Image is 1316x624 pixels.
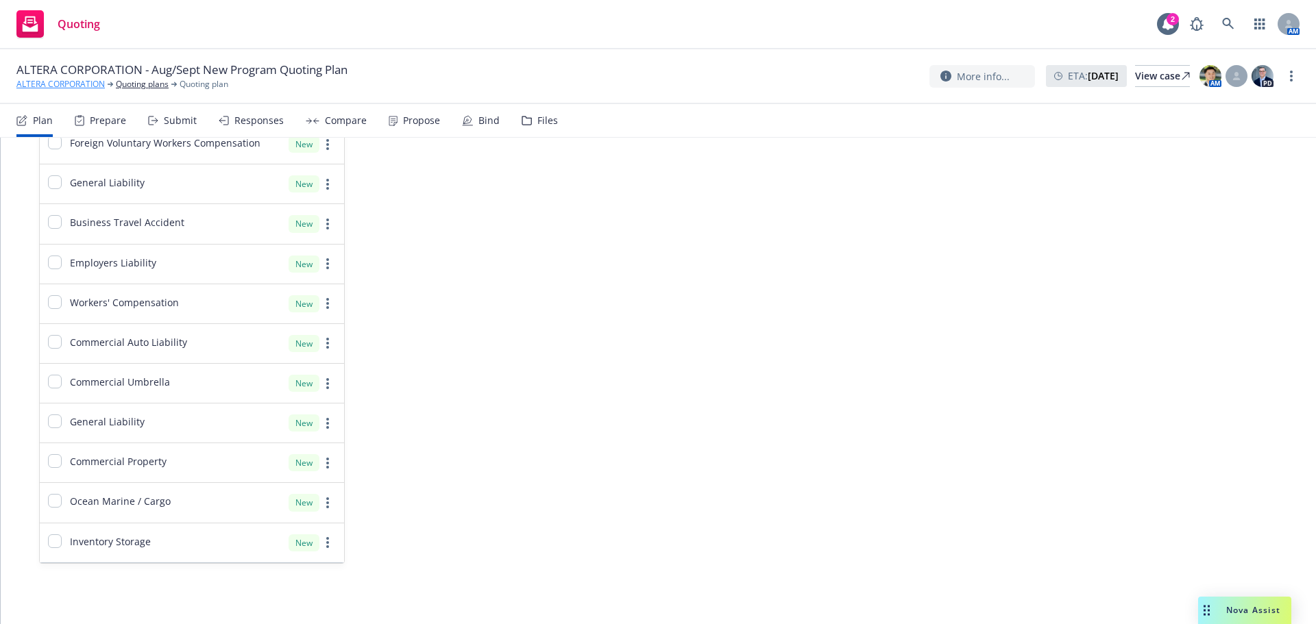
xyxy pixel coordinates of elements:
[319,415,336,432] a: more
[33,115,53,126] div: Plan
[70,215,184,229] span: Business Travel Accident
[319,255,336,272] a: more
[319,534,336,551] a: more
[70,136,260,150] span: Foreign Voluntary Workers Compensation
[319,295,336,312] a: more
[70,255,156,270] span: Employers Liability
[1198,597,1291,624] button: Nova Assist
[319,335,336,351] a: more
[403,115,440,126] div: Propose
[289,454,319,471] div: New
[1215,10,1242,38] a: Search
[319,495,336,511] a: more
[319,176,336,192] a: more
[289,295,319,312] div: New
[289,335,319,352] div: New
[1246,10,1274,38] a: Switch app
[70,534,151,549] span: Inventory Storage
[289,494,319,511] div: New
[289,215,319,232] div: New
[289,136,319,153] div: New
[325,115,367,126] div: Compare
[16,62,348,78] span: ALTERA CORPORATION - Aug/Sept New Program Quoting Plan
[929,65,1035,88] button: More info...
[1167,13,1179,25] div: 2
[957,69,1010,84] span: More info...
[180,78,228,90] span: Quoting plan
[1135,65,1190,87] a: View case
[289,255,319,273] div: New
[70,375,170,389] span: Commercial Umbrella
[11,5,106,43] a: Quoting
[319,455,336,471] a: more
[70,295,179,310] span: Workers' Compensation
[1252,65,1274,87] img: photo
[289,414,319,432] div: New
[16,78,105,90] a: ALTERA CORPORATION
[58,18,100,29] span: Quoting
[1088,69,1119,82] strong: [DATE]
[289,375,319,392] div: New
[70,414,145,429] span: General Liability
[1283,68,1300,84] a: more
[70,335,187,349] span: Commercial Auto Liability
[1183,10,1210,38] a: Report a Bug
[1068,68,1119,83] span: ETA :
[478,115,500,126] div: Bind
[1135,66,1190,86] div: View case
[116,78,169,90] a: Quoting plans
[90,115,126,126] div: Prepare
[289,534,319,551] div: New
[70,494,171,508] span: Ocean Marine / Cargo
[164,115,197,126] div: Submit
[1198,597,1215,624] div: Drag to move
[319,375,336,392] a: more
[537,115,558,126] div: Files
[1226,604,1280,616] span: Nova Assist
[289,175,319,192] div: New
[70,175,145,190] span: General Liability
[319,216,336,232] a: more
[1199,65,1221,87] img: photo
[70,454,167,469] span: Commercial Property
[234,115,284,126] div: Responses
[319,136,336,153] a: more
